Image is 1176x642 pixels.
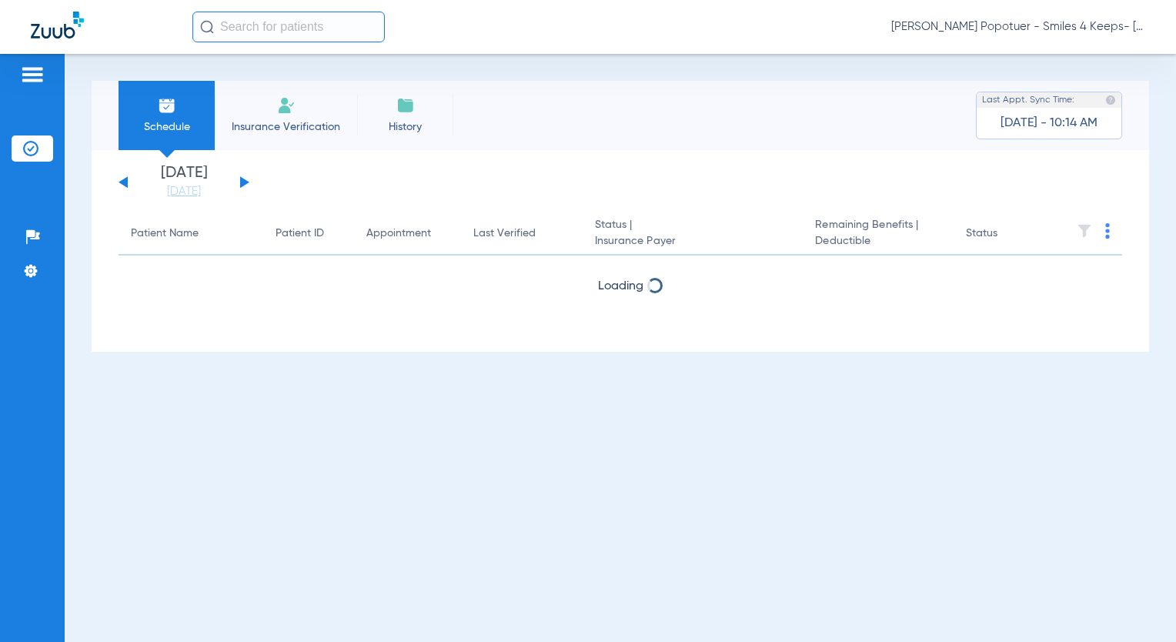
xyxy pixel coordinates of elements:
img: Zuub Logo [31,12,84,38]
div: Last Verified [473,226,570,242]
img: hamburger-icon [20,65,45,84]
div: Patient ID [276,226,341,242]
span: History [369,119,442,135]
div: Patient ID [276,226,324,242]
img: filter.svg [1077,223,1092,239]
th: Status [954,212,1057,256]
li: [DATE] [138,166,230,199]
img: Schedule [158,96,176,115]
span: Loading [598,280,643,293]
iframe: Chat Widget [1099,568,1176,642]
span: Last Appt. Sync Time: [982,92,1074,108]
input: Search for patients [192,12,385,42]
span: Schedule [130,119,203,135]
span: Insurance Payer [595,233,791,249]
img: Search Icon [200,20,214,34]
img: Manual Insurance Verification [277,96,296,115]
th: Remaining Benefits | [803,212,954,256]
span: Insurance Verification [226,119,346,135]
img: group-dot-blue.svg [1105,223,1110,239]
div: Appointment [366,226,431,242]
a: [DATE] [138,184,230,199]
span: Deductible [815,233,941,249]
div: Patient Name [131,226,251,242]
div: Appointment [366,226,449,242]
span: [PERSON_NAME] Popotuer - Smiles 4 Keeps- [GEOGRAPHIC_DATA] | Abra Dental [891,19,1145,35]
span: [DATE] - 10:14 AM [1001,115,1097,131]
img: last sync help info [1105,95,1116,105]
th: Status | [583,212,803,256]
div: Last Verified [473,226,536,242]
div: Patient Name [131,226,199,242]
img: History [396,96,415,115]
